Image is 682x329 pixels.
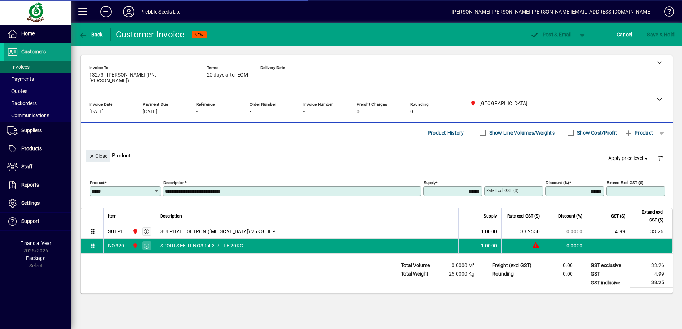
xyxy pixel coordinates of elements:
[488,129,555,136] label: Show Line Volumes/Weights
[117,5,140,18] button: Profile
[4,213,71,230] a: Support
[481,242,497,249] span: 1.0000
[507,212,540,220] span: Rate excl GST ($)
[659,1,673,25] a: Knowledge Base
[160,212,182,220] span: Description
[630,278,673,287] td: 38.25
[108,212,117,220] span: Item
[4,140,71,158] a: Products
[539,270,581,278] td: 0.00
[260,72,262,78] span: -
[4,158,71,176] a: Staff
[539,261,581,270] td: 0.00
[7,64,30,70] span: Invoices
[652,155,669,161] app-page-header-button: Delete
[576,129,617,136] label: Show Cost/Profit
[90,180,105,185] mat-label: Product
[207,72,248,78] span: 20 days after EOM
[587,278,630,287] td: GST inclusive
[615,28,634,41] button: Cancel
[630,261,673,270] td: 33.26
[131,228,139,235] span: PALMERSTON NORTH
[4,109,71,121] a: Communications
[20,240,51,246] span: Financial Year
[71,28,111,41] app-page-header-button: Back
[196,109,198,115] span: -
[587,261,630,270] td: GST exclusive
[652,150,669,167] button: Delete
[484,212,497,220] span: Supply
[95,5,117,18] button: Add
[7,113,49,118] span: Communications
[160,242,243,249] span: SPORTS FERT NO3 14-3-7 +TE 20KG
[140,6,181,17] div: Prebble Seeds Ltd
[81,142,673,168] div: Product
[630,224,672,239] td: 33.26
[481,228,497,235] span: 1.0000
[4,176,71,194] a: Reports
[4,97,71,109] a: Backorders
[89,150,107,162] span: Close
[630,270,673,278] td: 4.99
[647,32,650,37] span: S
[607,180,643,185] mat-label: Extend excl GST ($)
[425,126,467,139] button: Product History
[357,109,360,115] span: 0
[89,72,196,84] span: 13273 - [PERSON_NAME] (PN: [PERSON_NAME])
[21,127,42,133] span: Suppliers
[608,155,650,162] span: Apply price level
[163,180,184,185] mat-label: Description
[4,25,71,43] a: Home
[108,242,124,249] div: NO320
[79,32,103,37] span: Back
[108,228,122,235] div: SULPI
[506,228,540,235] div: 33.2550
[4,73,71,85] a: Payments
[21,182,39,188] span: Reports
[587,224,630,239] td: 4.99
[4,122,71,140] a: Suppliers
[647,29,675,40] span: ave & Hold
[624,127,653,139] span: Product
[86,150,110,162] button: Close
[543,32,546,37] span: P
[611,212,625,220] span: GST ($)
[605,152,652,165] button: Apply price level
[26,255,45,261] span: Package
[558,212,582,220] span: Discount (%)
[440,270,483,278] td: 25.0000 Kg
[4,85,71,97] a: Quotes
[544,239,587,253] td: 0.0000
[89,109,104,115] span: [DATE]
[645,28,676,41] button: Save & Hold
[489,261,539,270] td: Freight (excl GST)
[143,109,157,115] span: [DATE]
[116,29,185,40] div: Customer Invoice
[397,261,440,270] td: Total Volume
[440,261,483,270] td: 0.0000 M³
[587,270,630,278] td: GST
[428,127,464,139] span: Product History
[410,109,413,115] span: 0
[486,188,518,193] mat-label: Rate excl GST ($)
[84,152,112,159] app-page-header-button: Close
[160,228,275,235] span: SULPHATE OF IRON ([MEDICAL_DATA]) 25KG HEP
[452,6,652,17] div: [PERSON_NAME] [PERSON_NAME] [PERSON_NAME][EMAIL_ADDRESS][DOMAIN_NAME]
[77,28,105,41] button: Back
[4,194,71,212] a: Settings
[131,242,139,250] span: PALMERSTON NORTH
[21,146,42,151] span: Products
[303,109,305,115] span: -
[4,61,71,73] a: Invoices
[21,164,32,169] span: Staff
[195,32,204,37] span: NEW
[250,109,251,115] span: -
[7,76,34,82] span: Payments
[21,31,35,36] span: Home
[489,270,539,278] td: Rounding
[530,32,571,37] span: ost & Email
[621,126,657,139] button: Product
[424,180,436,185] mat-label: Supply
[21,218,39,224] span: Support
[544,224,587,239] td: 0.0000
